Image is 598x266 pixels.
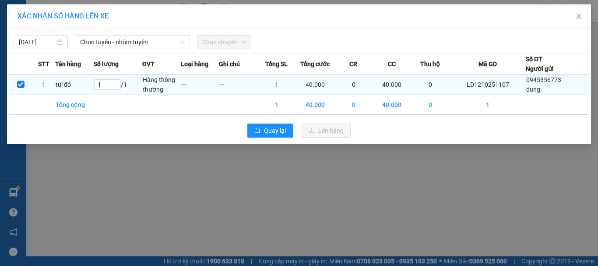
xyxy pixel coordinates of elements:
[38,59,49,69] span: STT
[32,74,56,95] td: 1
[296,95,334,115] td: 40.000
[254,128,260,135] span: rollback
[373,95,412,115] td: 40.000
[202,35,246,49] span: Chọn chuyến
[575,13,582,20] span: close
[69,15,188,24] strong: CÔNG TY TNHH VĨNH QUANG
[349,59,357,69] span: CR
[181,74,219,95] td: ---
[55,74,94,95] td: túi đỏ
[19,37,55,47] input: 12/10/2025
[300,59,330,69] span: Tổng cước
[302,124,351,138] button: uploadLên hàng
[450,95,526,115] td: 1
[180,39,185,45] span: down
[478,59,497,69] span: Mã GD
[411,95,450,115] td: 0
[55,59,81,69] span: Tên hàng
[388,59,396,69] span: CC
[257,95,296,115] td: 1
[264,126,286,135] span: Quay lại
[219,74,257,95] td: ---
[89,46,110,53] span: Website
[450,74,526,95] td: LD1210251107
[142,74,181,95] td: Hàng thông thường
[526,86,540,93] span: dung
[411,74,450,95] td: 0
[526,76,561,83] span: 0945356773
[526,54,554,74] div: Số ĐT Người gửi
[420,59,440,69] span: Thu hộ
[257,74,296,95] td: 1
[55,95,94,115] td: Tổng cộng
[100,37,157,43] strong: Hotline : 0889 23 23 23
[247,124,293,138] button: rollbackQuay lại
[93,26,164,35] strong: PHIẾU GỬI HÀNG
[10,14,51,55] img: logo
[219,59,240,69] span: Ghi chú
[265,59,288,69] span: Tổng SL
[334,74,373,95] td: 0
[181,59,208,69] span: Loại hàng
[373,74,412,95] td: 40.000
[142,59,155,69] span: ĐVT
[89,45,167,53] strong: : [DOMAIN_NAME]
[334,95,373,115] td: 0
[94,74,142,95] td: / 1
[296,74,334,95] td: 40.000
[94,59,119,69] span: Số lượng
[18,12,109,20] span: XÁC NHẬN SỐ HÀNG LÊN XE
[566,4,591,29] button: Close
[80,35,185,49] span: Chọn tuyến - nhóm tuyến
